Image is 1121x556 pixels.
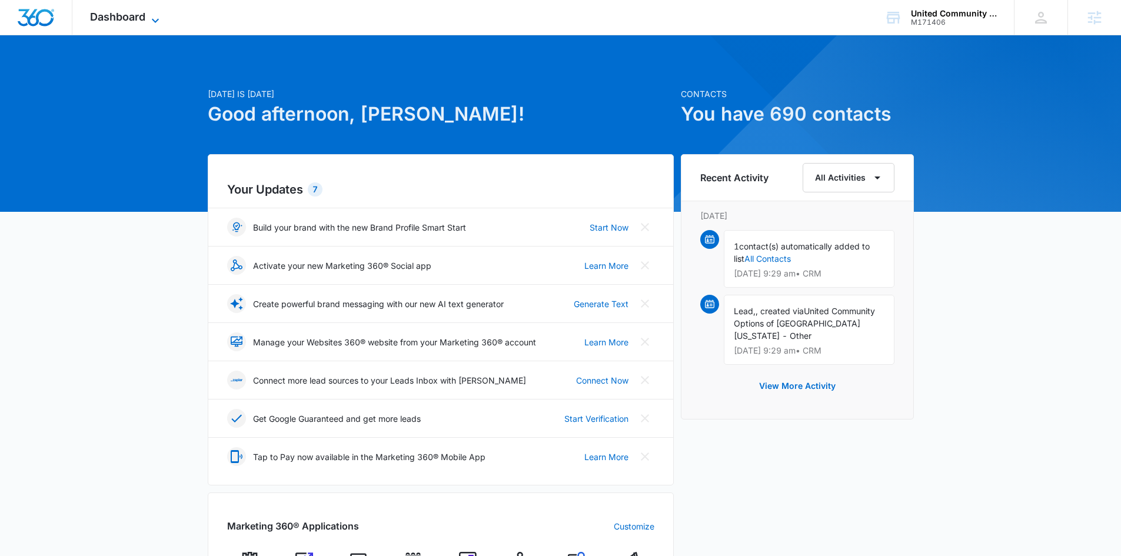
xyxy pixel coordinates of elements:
button: View More Activity [747,372,847,400]
button: Close [636,256,654,275]
p: Contacts [681,88,914,100]
a: Learn More [584,451,628,463]
h6: Recent Activity [700,171,769,185]
span: contact(s) automatically added to list [734,241,870,264]
p: [DATE] is [DATE] [208,88,674,100]
p: Create powerful brand messaging with our new AI text generator [253,298,504,310]
a: Learn More [584,336,628,348]
div: 7 [308,182,322,197]
span: United Community Options of [GEOGRAPHIC_DATA][US_STATE] - Other [734,306,875,341]
h1: Good afternoon, [PERSON_NAME]! [208,100,674,128]
a: Start Verification [564,412,628,425]
a: Start Now [590,221,628,234]
p: Connect more lead sources to your Leads Inbox with [PERSON_NAME] [253,374,526,387]
button: Close [636,294,654,313]
div: account id [911,18,997,26]
button: Close [636,409,654,428]
h1: You have 690 contacts [681,100,914,128]
div: account name [911,9,997,18]
span: Dashboard [90,11,145,23]
span: 1 [734,241,739,251]
button: All Activities [803,163,894,192]
button: Close [636,447,654,466]
span: , created via [756,306,804,316]
p: Activate your new Marketing 360® Social app [253,259,431,272]
p: Build your brand with the new Brand Profile Smart Start [253,221,466,234]
a: Learn More [584,259,628,272]
a: Customize [614,520,654,532]
span: Lead, [734,306,756,316]
p: Tap to Pay now available in the Marketing 360® Mobile App [253,451,485,463]
p: [DATE] 9:29 am • CRM [734,347,884,355]
h2: Your Updates [227,181,654,198]
p: [DATE] 9:29 am • CRM [734,269,884,278]
p: [DATE] [700,209,894,222]
h2: Marketing 360® Applications [227,519,359,533]
p: Get Google Guaranteed and get more leads [253,412,421,425]
button: Close [636,218,654,237]
p: Manage your Websites 360® website from your Marketing 360® account [253,336,536,348]
button: Close [636,332,654,351]
a: Connect Now [576,374,628,387]
button: Close [636,371,654,389]
a: Generate Text [574,298,628,310]
a: All Contacts [744,254,791,264]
